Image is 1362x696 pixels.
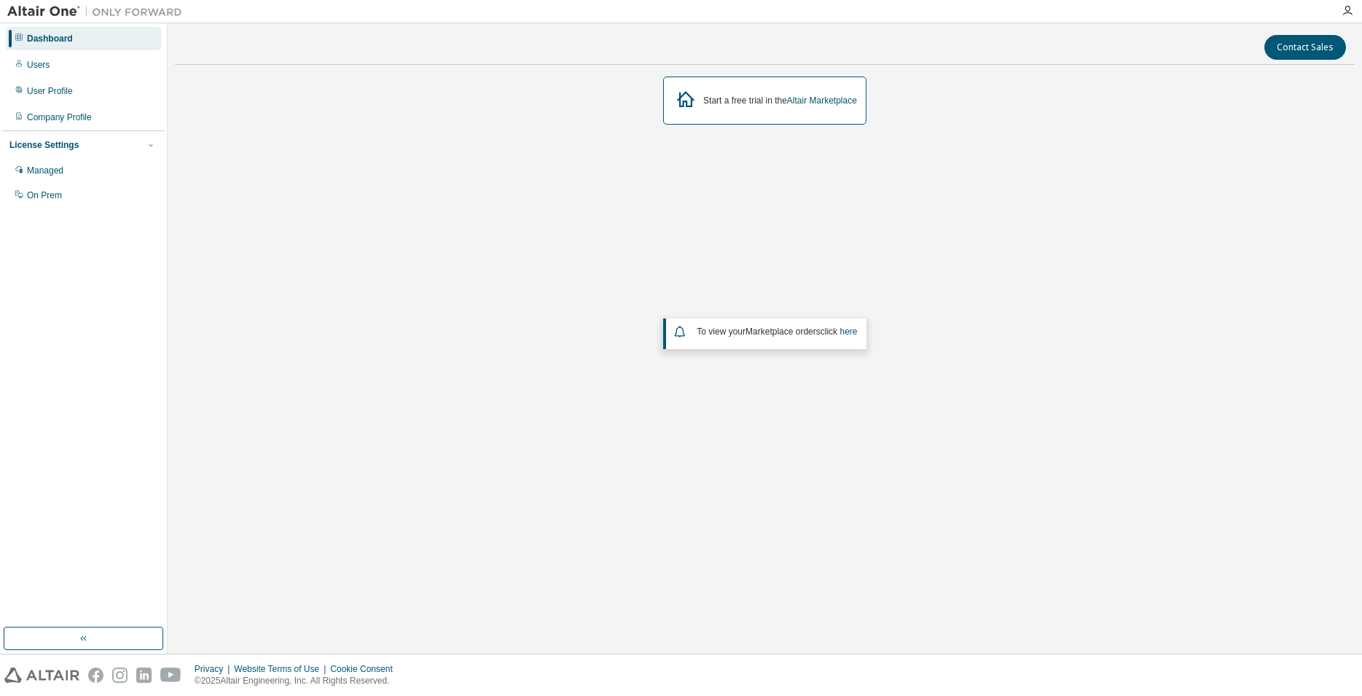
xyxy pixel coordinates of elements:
[697,327,857,337] span: To view your click
[330,663,401,675] div: Cookie Consent
[9,139,79,151] div: License Settings
[160,668,181,683] img: youtube.svg
[112,668,128,683] img: instagram.svg
[195,675,402,687] p: © 2025 Altair Engineering, Inc. All Rights Reserved.
[136,668,152,683] img: linkedin.svg
[27,189,62,201] div: On Prem
[787,95,857,106] a: Altair Marketplace
[27,85,73,97] div: User Profile
[1264,35,1346,60] button: Contact Sales
[234,663,330,675] div: Website Terms of Use
[27,59,50,71] div: Users
[703,95,857,106] div: Start a free trial in the
[4,668,79,683] img: altair_logo.svg
[7,4,189,19] img: Altair One
[745,327,821,337] em: Marketplace orders
[88,668,103,683] img: facebook.svg
[839,327,857,337] a: here
[27,33,73,44] div: Dashboard
[195,663,234,675] div: Privacy
[27,112,92,123] div: Company Profile
[27,165,63,176] div: Managed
